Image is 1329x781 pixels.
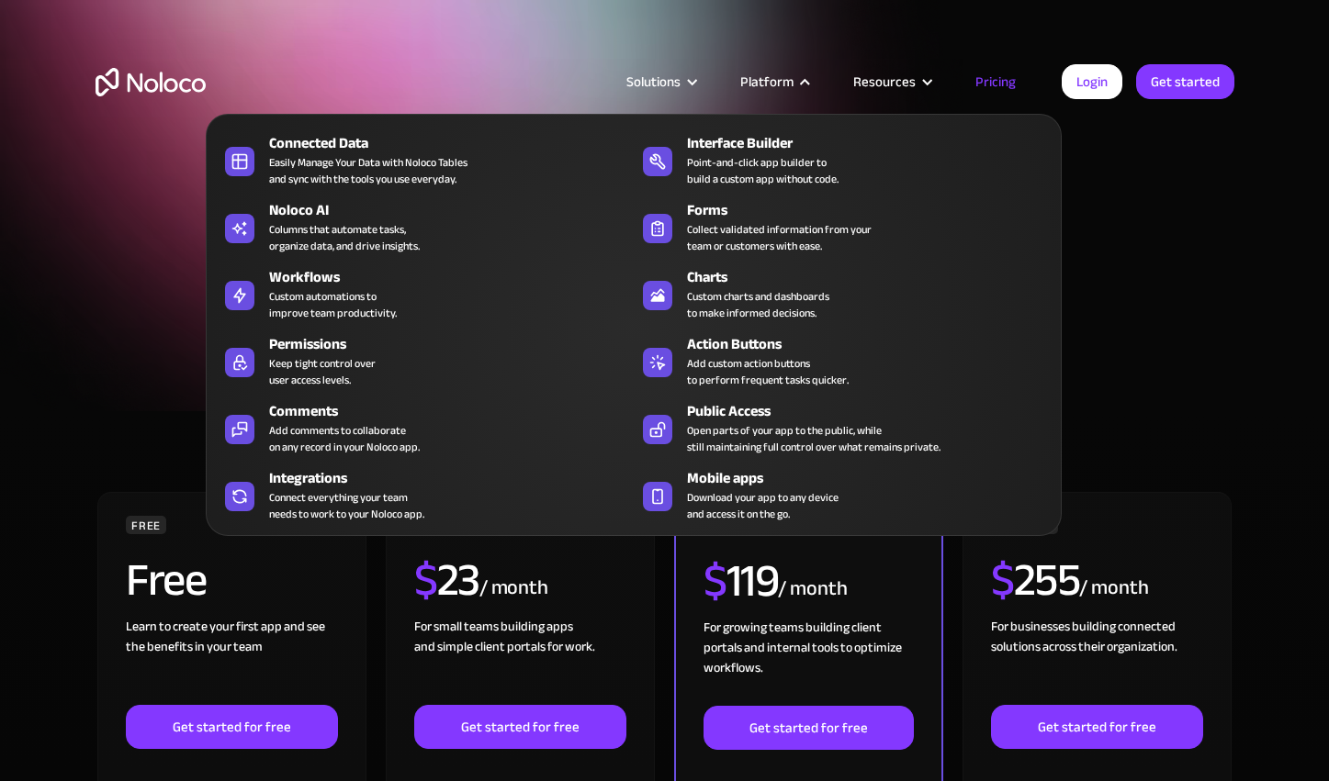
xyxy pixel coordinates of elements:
div: Connect everything your team needs to work to your Noloco app. [269,489,424,522]
div: Workflows [269,266,642,288]
h2: 23 [414,557,479,603]
h2: 119 [704,558,778,604]
div: Noloco AI [269,199,642,221]
nav: Platform [206,88,1062,536]
a: Get started for free [414,705,625,749]
div: Point-and-click app builder to build a custom app without code. [687,154,839,187]
a: home [96,68,206,96]
div: For growing teams building client portals and internal tools to optimize workflows. [704,618,913,706]
a: IntegrationsConnect everything your teamneeds to work to your Noloco app. [216,463,634,526]
h2: 255 [991,557,1079,603]
div: Add comments to collaborate on any record in your Noloco app. [269,422,420,455]
div: / month [479,574,548,603]
div: Keep tight control over user access levels. [269,355,376,388]
div: Solutions [626,70,681,94]
div: Comments [269,400,642,422]
div: / month [1079,574,1148,603]
div: Add custom action buttons to perform frequent tasks quicker. [687,355,849,388]
a: CommentsAdd comments to collaborateon any record in your Noloco app. [216,396,634,459]
div: Easily Manage Your Data with Noloco Tables and sync with the tools you use everyday. [269,154,467,187]
div: For businesses building connected solutions across their organization. ‍ [991,617,1202,705]
a: Pricing [952,70,1039,94]
span: $ [704,538,726,624]
span: $ [414,537,437,623]
a: Get started for free [704,706,913,750]
div: Solutions [603,70,717,94]
div: Resources [830,70,952,94]
div: Public Access [687,400,1060,422]
div: Integrations [269,467,642,489]
a: FormsCollect validated information from yourteam or customers with ease. [634,195,1052,258]
div: Connected Data [269,132,642,154]
div: Platform [717,70,830,94]
div: FREE [126,516,166,534]
div: Custom charts and dashboards to make informed decisions. [687,288,829,321]
a: Public AccessOpen parts of your app to the public, whilestill maintaining full control over what ... [634,396,1052,459]
div: Learn to create your first app and see the benefits in your team ‍ [126,617,337,705]
a: Mobile appsDownload your app to any deviceand access it on the go. [634,463,1052,526]
a: Noloco AIColumns that automate tasks,organize data, and drive insights. [216,195,634,258]
a: Get started [1136,64,1234,99]
div: Collect validated information from your team or customers with ease. [687,221,872,254]
a: Get started for free [126,705,337,749]
div: For small teams building apps and simple client portals for work. ‍ [414,617,625,705]
div: / month [778,575,847,604]
a: ChartsCustom charts and dashboardsto make informed decisions. [634,262,1052,325]
div: Columns that automate tasks, organize data, and drive insights. [269,221,420,254]
div: Platform [740,70,794,94]
div: Interface Builder [687,132,1060,154]
div: Mobile apps [687,467,1060,489]
div: Custom automations to improve team productivity. [269,288,397,321]
div: Forms [687,199,1060,221]
h2: Free [126,557,206,603]
a: WorkflowsCustom automations toimprove team productivity. [216,262,634,325]
div: Resources [853,70,916,94]
div: Action Buttons [687,333,1060,355]
div: Open parts of your app to the public, while still maintaining full control over what remains priv... [687,422,940,455]
div: Charts [687,266,1060,288]
span: $ [991,537,1014,623]
a: Connected DataEasily Manage Your Data with Noloco Tablesand sync with the tools you use everyday. [216,128,634,191]
h1: A plan for organizations of all sizes [96,156,1234,211]
a: Interface BuilderPoint-and-click app builder tobuild a custom app without code. [634,128,1052,191]
a: Action ButtonsAdd custom action buttonsto perform frequent tasks quicker. [634,329,1052,392]
div: Permissions [269,333,642,355]
a: PermissionsKeep tight control overuser access levels. [216,329,634,392]
span: Download your app to any device and access it on the go. [687,489,839,522]
a: Get started for free [991,705,1202,749]
a: Login [1062,64,1122,99]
